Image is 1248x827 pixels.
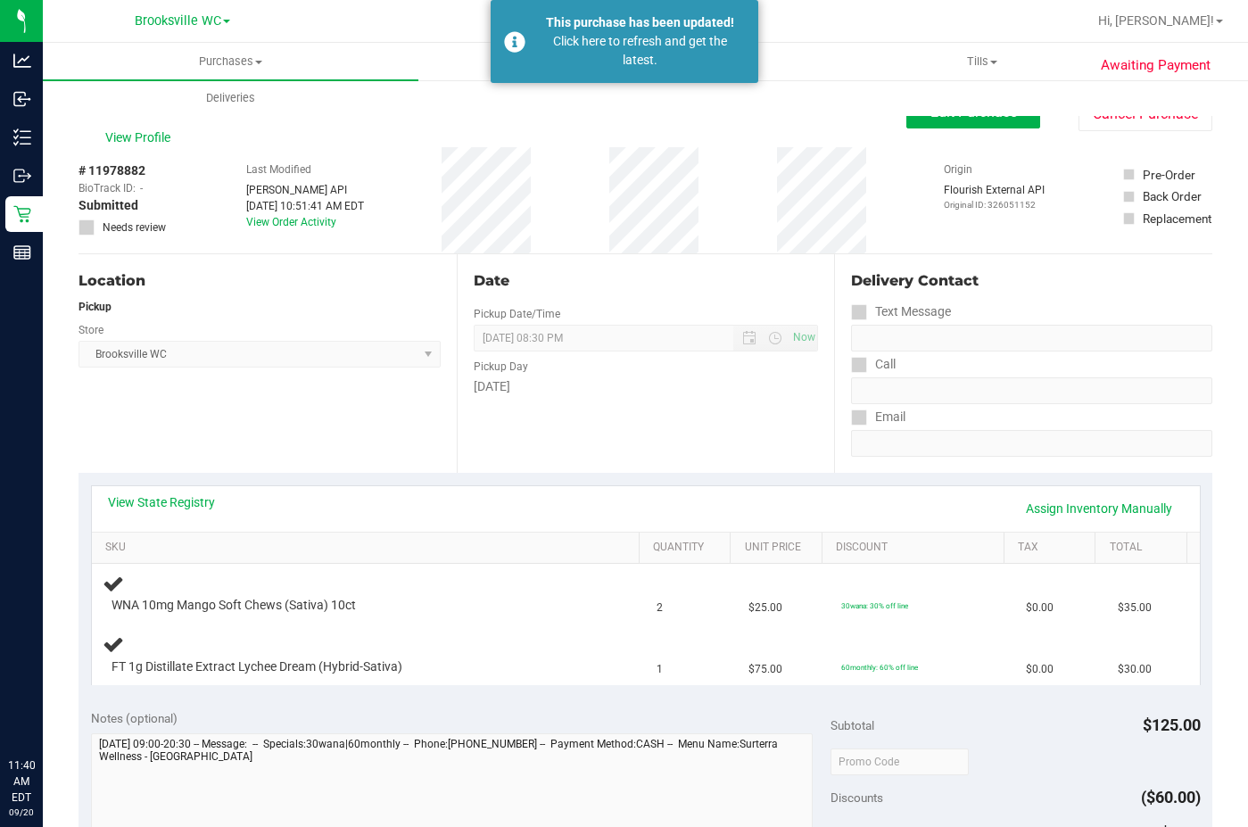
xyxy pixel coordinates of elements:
a: Discount [836,541,997,555]
span: $75.00 [748,661,782,678]
a: Deliveries [43,79,418,117]
span: $125.00 [1143,715,1201,734]
a: Tax [1018,541,1088,555]
p: Original ID: 326051152 [944,198,1045,211]
label: Last Modified [246,161,311,178]
span: $35.00 [1118,600,1152,616]
span: Notes (optional) [91,711,178,725]
span: FT 1g Distillate Extract Lychee Dream (Hybrid-Sativa) [112,658,402,675]
a: Total [1110,541,1180,555]
div: Date [474,270,819,292]
span: View Profile [105,128,177,147]
span: 30wana: 30% off line [841,601,908,610]
span: Discounts [831,782,883,814]
label: Pickup Date/Time [474,306,560,322]
input: Promo Code [831,748,969,775]
span: $30.00 [1118,661,1152,678]
span: Needs review [103,219,166,236]
span: 2 [657,600,663,616]
input: Format: (999) 999-9999 [851,325,1212,351]
iframe: Resource center [18,684,71,738]
span: Tills [795,54,1169,70]
div: Replacement [1143,210,1211,227]
div: Back Order [1143,187,1202,205]
label: Email [851,404,905,430]
label: Store [79,322,103,338]
div: Location [79,270,441,292]
a: Quantity [653,541,723,555]
span: ($60.00) [1141,788,1201,806]
div: This purchase has been updated! [535,13,745,32]
span: WNA 10mg Mango Soft Chews (Sativa) 10ct [112,597,356,614]
div: Pre-Order [1143,166,1195,184]
label: Text Message [851,299,951,325]
label: Pickup Day [474,359,528,375]
span: - [140,180,143,196]
inline-svg: Reports [13,244,31,261]
span: # 11978882 [79,161,145,180]
span: Subtotal [831,718,874,732]
a: Customers [418,43,794,80]
p: 11:40 AM EDT [8,757,35,806]
a: SKU [105,541,632,555]
input: Format: (999) 999-9999 [851,377,1212,404]
div: Delivery Contact [851,270,1212,292]
span: $25.00 [748,600,782,616]
span: Hi, [PERSON_NAME]! [1098,13,1214,28]
a: Assign Inventory Manually [1014,493,1184,524]
inline-svg: Inbound [13,90,31,108]
span: $0.00 [1026,600,1054,616]
div: [DATE] [474,377,819,396]
div: Flourish External API [944,182,1045,211]
a: View Order Activity [246,216,336,228]
strong: Pickup [79,301,112,313]
span: Submitted [79,196,138,215]
p: 09/20 [8,806,35,819]
a: Purchases [43,43,418,80]
div: [DATE] 10:51:41 AM EDT [246,198,364,214]
a: Tills [794,43,1169,80]
inline-svg: Inventory [13,128,31,146]
div: Click here to refresh and get the latest. [535,32,745,70]
span: 60monthly: 60% off line [841,663,918,672]
label: Call [851,351,896,377]
inline-svg: Outbound [13,167,31,185]
span: Customers [419,54,793,70]
inline-svg: Analytics [13,52,31,70]
span: Awaiting Payment [1101,55,1211,76]
span: Brooksville WC [135,13,221,29]
a: View State Registry [108,493,215,511]
span: Deliveries [182,90,279,106]
inline-svg: Retail [13,205,31,223]
div: [PERSON_NAME] API [246,182,364,198]
label: Origin [944,161,972,178]
span: Purchases [43,54,418,70]
a: Unit Price [745,541,815,555]
span: BioTrack ID: [79,180,136,196]
span: 1 [657,661,663,678]
span: $0.00 [1026,661,1054,678]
